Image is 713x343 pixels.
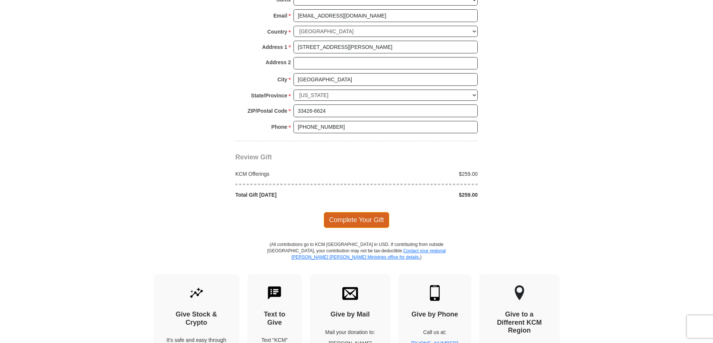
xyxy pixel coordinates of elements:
p: Mail your donation to: [323,328,377,336]
h4: Give Stock & Crypto [167,311,226,327]
div: $259.00 [356,170,482,178]
p: (All contributions go to KCM [GEOGRAPHIC_DATA] in USD. If contributing from outside [GEOGRAPHIC_D... [267,241,446,274]
strong: Email [273,10,287,21]
div: $259.00 [356,191,482,199]
h4: Text to Give [260,311,289,327]
strong: Address 1 [262,42,288,52]
h4: Give by Mail [323,311,377,319]
div: KCM Offerings [232,170,357,178]
span: Review Gift [235,153,272,161]
img: text-to-give.svg [267,285,282,301]
strong: Phone [271,122,288,132]
div: Total Gift [DATE] [232,191,357,199]
h4: Give by Phone [411,311,458,319]
a: Contact your regional [PERSON_NAME] [PERSON_NAME] Ministries office for details. [291,248,446,260]
strong: City [277,74,287,85]
strong: State/Province [251,90,287,101]
strong: Country [267,26,288,37]
img: envelope.svg [342,285,358,301]
h4: Give to a Different KCM Region [492,311,547,335]
strong: Address 2 [266,57,291,68]
img: give-by-stock.svg [189,285,204,301]
strong: ZIP/Postal Code [248,106,288,116]
p: Call us at: [411,328,458,336]
img: other-region [514,285,525,301]
span: Complete Your Gift [324,212,390,228]
img: mobile.svg [427,285,443,301]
